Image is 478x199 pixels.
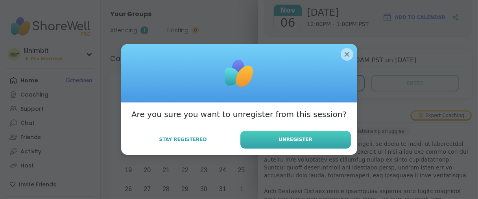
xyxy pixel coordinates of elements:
[131,109,347,120] h3: Are you sure you want to unregister from this session?
[159,136,207,143] span: Stay Registered
[220,54,259,93] img: ShareWell Logomark
[127,131,239,148] button: Stay Registered
[240,131,351,149] button: Unregister
[279,136,312,143] span: Unregister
